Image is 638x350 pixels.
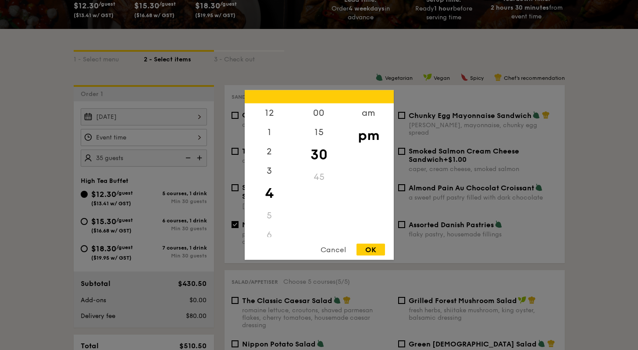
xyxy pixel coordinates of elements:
[312,244,355,256] div: Cancel
[245,142,294,161] div: 2
[245,161,294,181] div: 3
[245,225,294,245] div: 6
[245,123,294,142] div: 1
[245,181,294,206] div: 4
[344,123,393,148] div: pm
[294,142,344,168] div: 30
[294,104,344,123] div: 00
[344,104,393,123] div: am
[356,244,385,256] div: OK
[245,206,294,225] div: 5
[294,168,344,187] div: 45
[245,104,294,123] div: 12
[294,123,344,142] div: 15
